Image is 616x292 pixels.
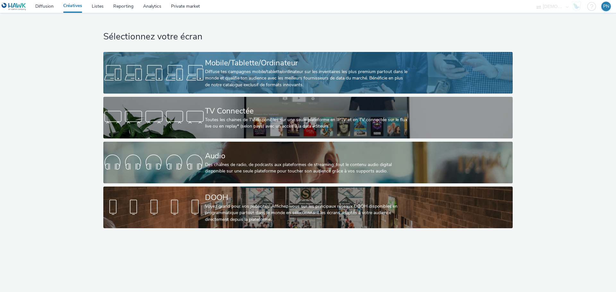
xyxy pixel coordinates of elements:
a: Hawk Academy [572,1,584,12]
a: Mobile/Tablette/OrdinateurDiffuse tes campagnes mobile/tablette/ordinateur sur les inventaires le... [103,52,512,94]
div: DOOH [205,192,408,203]
img: Hawk Academy [572,1,581,12]
div: Mobile/Tablette/Ordinateur [205,57,408,69]
a: DOOHVoyez grand pour vos publicités! Affichez-vous sur les principaux réseaux DOOH disponibles en... [103,187,512,228]
h1: Sélectionnez votre écran [103,31,512,43]
div: Des chaînes de radio, de podcasts aux plateformes de streaming: tout le contenu audio digital dis... [205,162,408,175]
div: Voyez grand pour vos publicités! Affichez-vous sur les principaux réseaux DOOH disponibles en pro... [205,203,408,223]
div: Audio [205,150,408,162]
div: TV Connectée [205,105,408,117]
div: PN [603,2,609,11]
a: AudioDes chaînes de radio, de podcasts aux plateformes de streaming: tout le contenu audio digita... [103,142,512,183]
img: undefined Logo [2,3,26,11]
div: Toutes les chaines de TV disponibles sur une seule plateforme en IPTV et en TV connectée sur le f... [205,117,408,130]
div: Diffuse tes campagnes mobile/tablette/ordinateur sur les inventaires les plus premium partout dan... [205,69,408,88]
a: TV ConnectéeToutes les chaines de TV disponibles sur une seule plateforme en IPTV et en TV connec... [103,97,512,138]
